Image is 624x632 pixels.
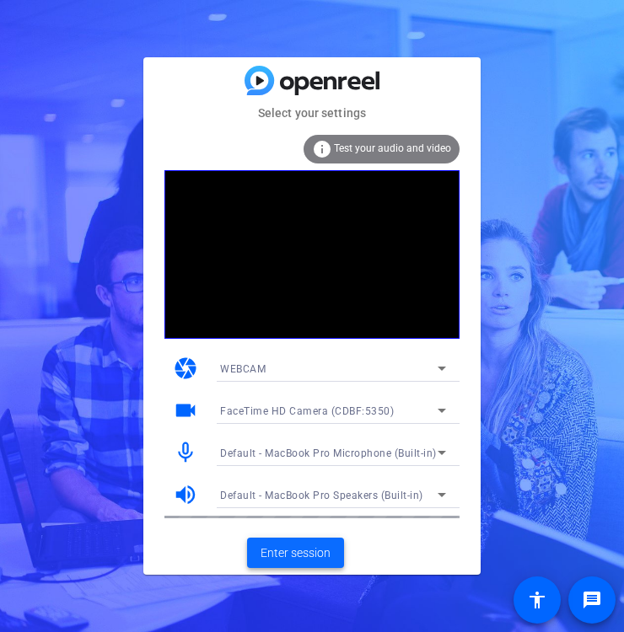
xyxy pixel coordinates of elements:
img: blue-gradient.svg [245,66,379,95]
mat-icon: volume_up [173,482,198,507]
mat-icon: mic_none [173,440,198,465]
span: Enter session [261,544,331,562]
mat-icon: message [582,590,602,610]
span: Default - MacBook Pro Speakers (Built-in) [220,490,423,501]
span: Default - MacBook Pro Microphone (Built-in) [220,447,437,459]
mat-icon: info [312,139,332,159]
mat-icon: videocam [173,398,198,423]
span: WEBCAM [220,363,266,375]
span: Test your audio and video [334,142,451,154]
mat-icon: camera [173,356,198,381]
mat-card-subtitle: Select your settings [143,104,481,122]
span: FaceTime HD Camera (CDBF:5350) [220,405,394,417]
button: Enter session [247,538,344,568]
mat-icon: accessibility [527,590,547,610]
